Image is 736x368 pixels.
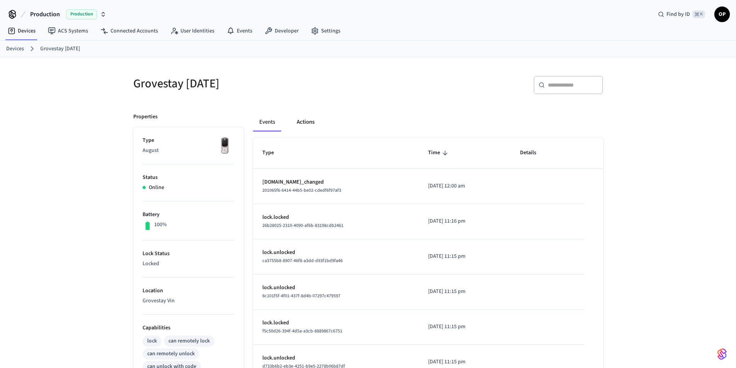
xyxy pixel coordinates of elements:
p: lock.unlocked [262,249,410,257]
p: [DATE] 11:15 pm [428,252,501,261]
span: OP [715,7,729,21]
button: OP [714,7,730,22]
p: 100% [154,221,167,229]
p: Locked [143,260,235,268]
a: Grovestay [DATE] [40,45,80,53]
div: can remotely lock [168,337,210,345]
img: SeamLogoGradient.69752ec5.svg [717,348,727,360]
p: Capabilities [143,324,235,332]
p: lock.unlocked [262,354,410,362]
p: lock.locked [262,213,410,221]
span: Details [520,147,546,159]
h5: Grovestay [DATE] [133,76,364,92]
p: [DATE] 11:15 pm [428,323,501,331]
span: Type [262,147,284,159]
p: [DATE] 11:15 pm [428,358,501,366]
p: Location [143,287,235,295]
span: Find by ID [666,10,690,18]
p: lock.locked [262,319,410,327]
p: [DATE] 11:16 pm [428,217,501,225]
a: Devices [2,24,42,38]
p: Online [149,184,164,192]
p: Grovestay Vin [143,297,235,305]
span: Time [428,147,450,159]
p: Status [143,174,235,182]
span: 6c101f5f-4f01-437f-8d4b-07297c479597 [262,293,340,299]
p: Battery [143,211,235,219]
span: ⌘ K [692,10,705,18]
div: can remotely unlock [147,350,195,358]
p: Type [143,136,235,145]
a: ACS Systems [42,24,94,38]
p: Properties [133,113,158,121]
p: [DOMAIN_NAME]_changed [262,178,410,186]
p: lock.unlocked [262,284,410,292]
div: ant example [253,113,603,131]
a: Devices [6,45,24,53]
a: Settings [305,24,347,38]
span: Production [66,9,97,19]
p: [DATE] 11:15 pm [428,288,501,296]
button: Actions [291,113,321,131]
p: August [143,147,235,155]
button: Events [253,113,281,131]
p: Lock Status [143,250,235,258]
a: Events [221,24,258,38]
a: User Identities [164,24,221,38]
img: Yale Assure Touchscreen Wifi Smart Lock, Satin Nickel, Front [215,136,235,156]
p: [DATE] 12:00 am [428,182,501,190]
span: 201065f6-6414-44b5-be02-cdedf6f97af3 [262,187,341,194]
a: Developer [258,24,305,38]
span: Production [30,10,60,19]
span: ca3755b8-8907-46f8-a3dd-d93f1bd9fa46 [262,257,343,264]
a: Connected Accounts [94,24,164,38]
div: Find by ID⌘ K [652,7,711,21]
span: 26b28025-2310-4090-af6b-83198cdb2461 [262,222,343,229]
div: lock [147,337,157,345]
span: f5c50d26-394f-4d5a-a3cb-8889867c6751 [262,328,342,334]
